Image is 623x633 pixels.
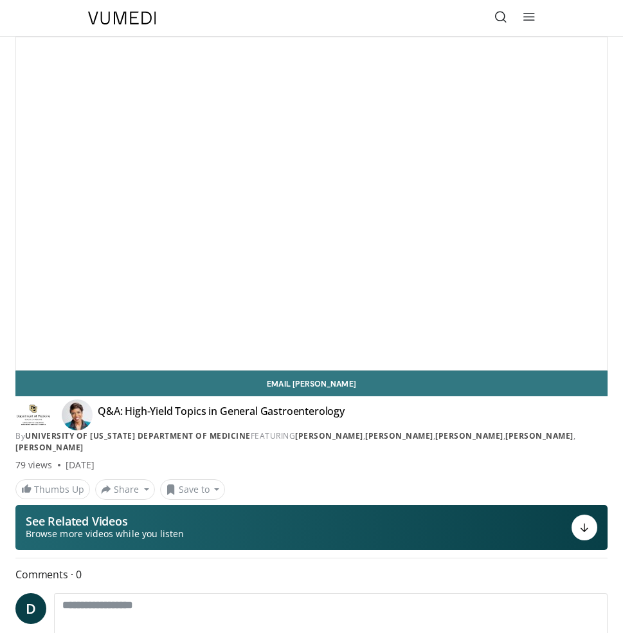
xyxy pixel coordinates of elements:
[16,37,607,370] video-js: Video Player
[15,505,608,550] button: See Related Videos Browse more videos while you listen
[95,479,155,500] button: Share
[15,479,90,499] a: Thumbs Up
[15,430,608,454] div: By FEATURING , , , ,
[435,430,503,441] a: [PERSON_NAME]
[26,515,184,527] p: See Related Videos
[25,430,251,441] a: University of [US_STATE] Department of Medicine
[98,405,345,425] h4: Q&A: High-Yield Topics in General Gastroenterology
[62,399,93,430] img: Avatar
[15,442,84,453] a: [PERSON_NAME]
[15,371,608,396] a: Email [PERSON_NAME]
[15,593,46,624] a: D
[88,12,156,24] img: VuMedi Logo
[15,405,51,425] img: University of Colorado Department of Medicine
[505,430,573,441] a: [PERSON_NAME]
[15,459,53,472] span: 79 views
[15,566,608,583] span: Comments 0
[66,459,95,472] div: [DATE]
[26,527,184,540] span: Browse more videos while you listen
[295,430,363,441] a: [PERSON_NAME]
[160,479,226,500] button: Save to
[365,430,433,441] a: [PERSON_NAME]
